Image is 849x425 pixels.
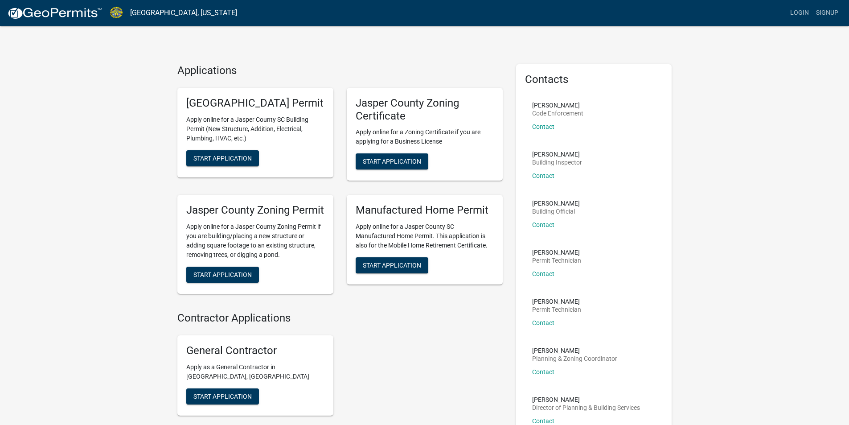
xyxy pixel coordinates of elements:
[177,64,503,77] h4: Applications
[532,306,581,313] p: Permit Technician
[532,110,583,116] p: Code Enforcement
[356,97,494,123] h5: Jasper County Zoning Certificate
[525,73,663,86] h5: Contacts
[356,257,428,273] button: Start Application
[812,4,842,21] a: Signup
[532,102,583,108] p: [PERSON_NAME]
[193,392,252,400] span: Start Application
[356,204,494,217] h5: Manufactured Home Permit
[186,222,324,260] p: Apply online for a Jasper County Zoning Permit if you are building/placing a new structure or add...
[532,151,582,157] p: [PERSON_NAME]
[532,270,554,277] a: Contact
[186,150,259,166] button: Start Application
[532,404,640,411] p: Director of Planning & Building Services
[532,298,581,305] p: [PERSON_NAME]
[186,388,259,404] button: Start Application
[532,347,617,354] p: [PERSON_NAME]
[532,200,580,206] p: [PERSON_NAME]
[532,249,581,256] p: [PERSON_NAME]
[193,154,252,161] span: Start Application
[177,312,503,423] wm-workflow-list-section: Contractor Applications
[363,158,421,165] span: Start Application
[532,319,554,326] a: Contact
[532,172,554,179] a: Contact
[532,159,582,165] p: Building Inspector
[356,128,494,146] p: Apply online for a Zoning Certificate if you are applying for a Business License
[186,204,324,217] h5: Jasper County Zoning Permit
[193,271,252,278] span: Start Application
[186,363,324,381] p: Apply as a General Contractor in [GEOGRAPHIC_DATA], [GEOGRAPHIC_DATA]
[356,153,428,169] button: Start Application
[130,5,237,21] a: [GEOGRAPHIC_DATA], [US_STATE]
[177,312,503,325] h4: Contractor Applications
[532,221,554,228] a: Contact
[177,64,503,301] wm-workflow-list-section: Applications
[532,396,640,403] p: [PERSON_NAME]
[110,7,123,19] img: Jasper County, South Carolina
[532,257,581,264] p: Permit Technician
[186,267,259,283] button: Start Application
[532,417,554,425] a: Contact
[186,97,324,110] h5: [GEOGRAPHIC_DATA] Permit
[363,262,421,269] span: Start Application
[532,368,554,375] a: Contact
[787,4,812,21] a: Login
[532,208,580,215] p: Building Official
[186,115,324,143] p: Apply online for a Jasper County SC Building Permit (New Structure, Addition, Electrical, Plumbin...
[532,123,554,130] a: Contact
[532,355,617,362] p: Planning & Zoning Coordinator
[356,222,494,250] p: Apply online for a Jasper County SC Manufactured Home Permit. This application is also for the Mo...
[186,344,324,357] h5: General Contractor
